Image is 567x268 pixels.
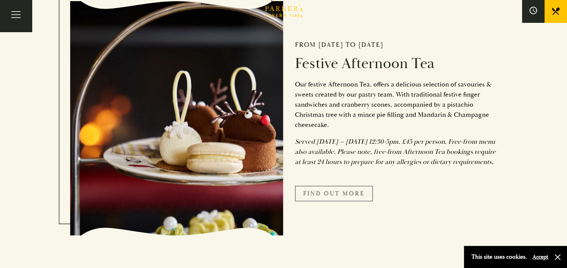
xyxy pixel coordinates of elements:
[295,79,497,130] p: Our festive Afternoon Tea, offers a delicious selection of savouries & sweets created by our past...
[295,186,373,201] a: FIND OUT MORE
[295,55,497,73] h2: Festive Afternoon Tea
[471,252,527,262] p: This site uses cookies.
[295,41,497,49] h2: From [DATE] to [DATE]
[295,137,496,166] em: Served [DATE] – [DATE] 12:30-5pm. £45 per person. Free-from menu also available. Please note, fre...
[554,253,561,261] button: Close and accept
[533,253,548,261] button: Accept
